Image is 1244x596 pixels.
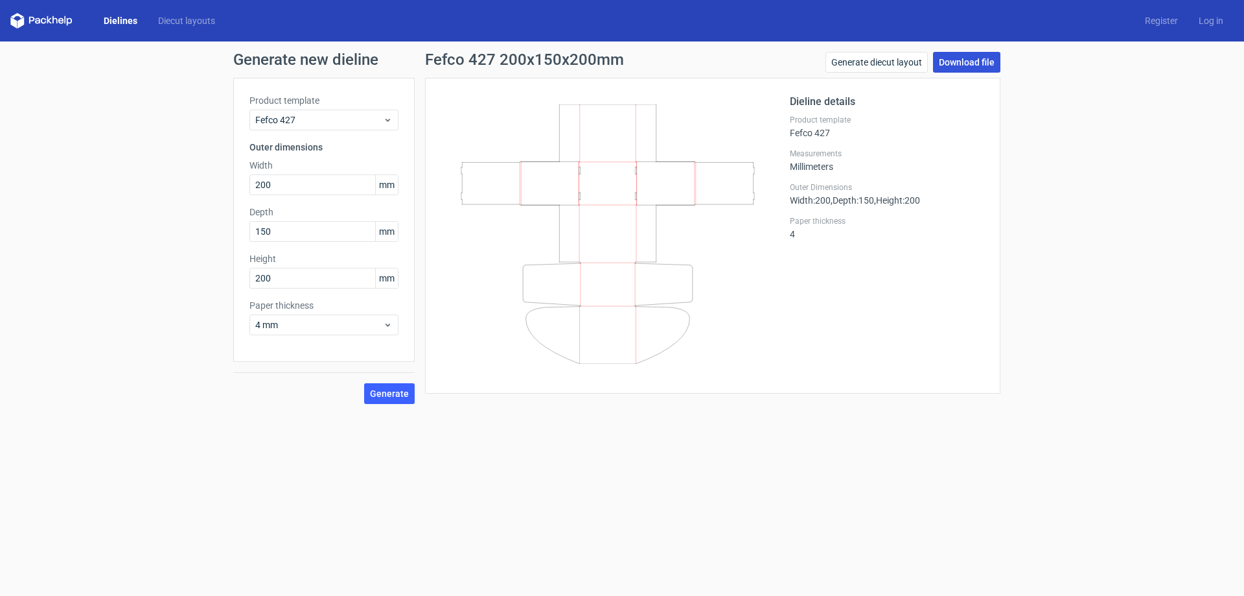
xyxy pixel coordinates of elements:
label: Product template [790,115,984,125]
a: Log in [1188,14,1234,27]
div: Millimeters [790,149,984,172]
span: mm [375,222,398,241]
a: Download file [933,52,1000,73]
div: Fefco 427 [790,115,984,138]
label: Width [249,159,398,172]
div: 4 [790,216,984,239]
a: Dielines [93,14,148,27]
a: Diecut layouts [148,14,225,27]
span: Width : 200 [790,195,831,206]
span: , Height : 200 [874,195,920,206]
label: Outer Dimensions [790,182,984,193]
label: Product template [249,94,398,107]
label: Height [249,252,398,265]
span: , Depth : 150 [831,195,874,206]
h2: Dieline details [790,94,984,110]
a: Register [1135,14,1188,27]
a: Generate diecut layout [825,52,928,73]
h3: Outer dimensions [249,141,398,154]
span: Fefco 427 [255,113,383,126]
label: Paper thickness [790,216,984,226]
label: Depth [249,206,398,219]
span: mm [375,268,398,288]
label: Paper thickness [249,299,398,312]
span: mm [375,175,398,195]
h1: Fefco 427 200x150x200mm [425,52,624,67]
h1: Generate new dieline [233,52,1011,67]
button: Generate [364,383,415,404]
label: Measurements [790,149,984,159]
span: 4 mm [255,318,383,331]
span: Generate [370,389,409,398]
